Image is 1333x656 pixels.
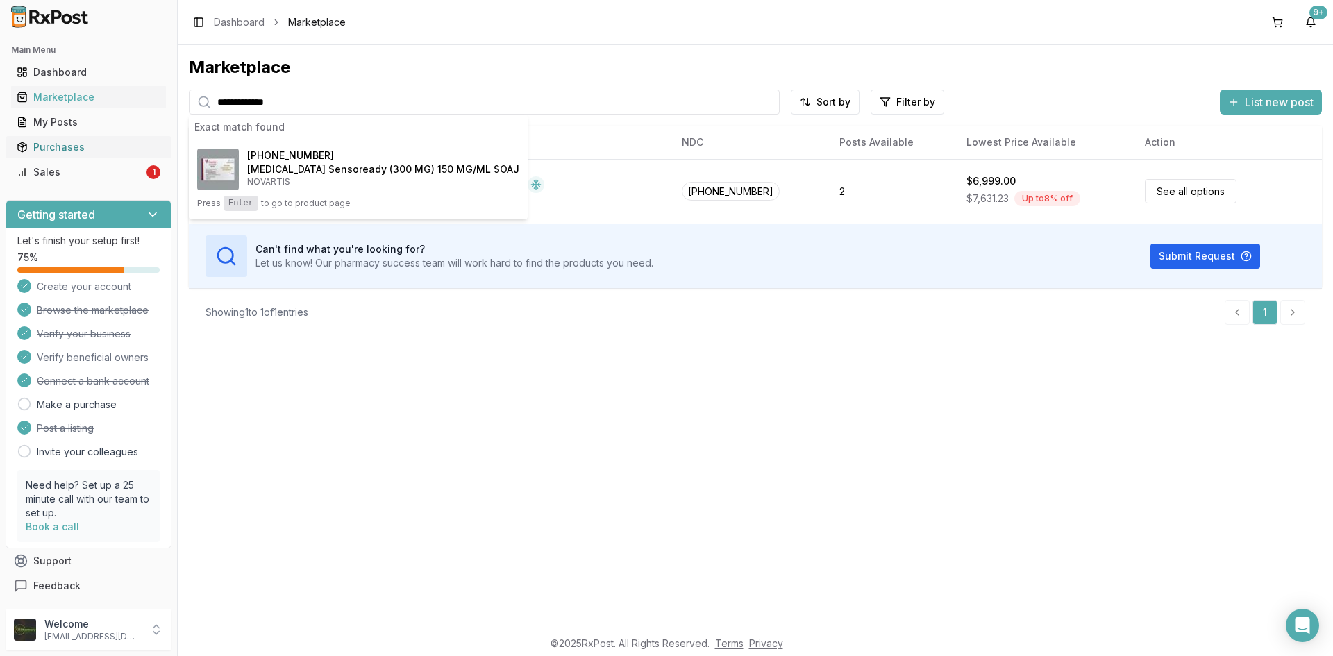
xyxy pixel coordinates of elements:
[37,445,138,459] a: Invite your colleagues
[146,165,160,179] div: 1
[955,126,1134,159] th: Lowest Price Available
[255,256,653,270] p: Let us know! Our pharmacy success team will work hard to find the products you need.
[197,198,221,209] span: Press
[11,60,166,85] a: Dashboard
[6,61,171,83] button: Dashboard
[6,573,171,598] button: Feedback
[37,303,149,317] span: Browse the marketplace
[255,242,653,256] h3: Can't find what you're looking for?
[37,327,131,341] span: Verify your business
[682,182,780,201] span: [PHONE_NUMBER]
[966,192,1009,205] span: $7,631.23
[17,90,160,104] div: Marketplace
[247,162,519,176] h4: [MEDICAL_DATA] Sensoready (300 MG) 150 MG/ML SOAJ
[37,421,94,435] span: Post a listing
[6,161,171,183] button: Sales1
[671,126,828,159] th: NDC
[6,6,94,28] img: RxPost Logo
[11,44,166,56] h2: Main Menu
[1252,300,1277,325] a: 1
[1134,126,1322,159] th: Action
[816,95,850,109] span: Sort by
[33,579,81,593] span: Feedback
[37,374,149,388] span: Connect a bank account
[189,56,1322,78] div: Marketplace
[1245,94,1314,110] span: List new post
[189,140,528,219] button: Cosentyx Sensoready (300 MG) 150 MG/ML SOAJ[PHONE_NUMBER][MEDICAL_DATA] Sensoready (300 MG) 150 M...
[26,478,151,520] p: Need help? Set up a 25 minute call with our team to set up.
[1286,609,1319,642] div: Open Intercom Messenger
[17,65,160,79] div: Dashboard
[197,149,239,190] img: Cosentyx Sensoready (300 MG) 150 MG/ML SOAJ
[37,351,149,364] span: Verify beneficial owners
[871,90,944,115] button: Filter by
[6,111,171,133] button: My Posts
[17,140,160,154] div: Purchases
[1150,244,1260,269] button: Submit Request
[828,126,955,159] th: Posts Available
[17,234,160,248] p: Let's finish your setup first!
[6,86,171,108] button: Marketplace
[6,548,171,573] button: Support
[247,176,519,187] p: NOVARTIS
[791,90,860,115] button: Sort by
[1220,96,1322,110] a: List new post
[1220,90,1322,115] button: List new post
[1145,179,1236,203] a: See all options
[224,196,258,211] kbd: Enter
[214,15,265,29] a: Dashboard
[44,631,141,642] p: [EMAIL_ADDRESS][DOMAIN_NAME]
[206,305,308,319] div: Showing 1 to 1 of 1 entries
[715,637,744,649] a: Terms
[896,95,935,109] span: Filter by
[1300,11,1322,33] button: 9+
[11,135,166,160] a: Purchases
[247,149,334,162] span: [PHONE_NUMBER]
[1309,6,1327,19] div: 9+
[828,159,955,224] td: 2
[189,115,528,140] div: Exact match found
[37,280,131,294] span: Create your account
[37,398,117,412] a: Make a purchase
[214,15,346,29] nav: breadcrumb
[17,115,160,129] div: My Posts
[17,251,38,264] span: 75 %
[966,174,1016,188] div: $6,999.00
[11,85,166,110] a: Marketplace
[14,619,36,641] img: User avatar
[6,136,171,158] button: Purchases
[26,521,79,532] a: Book a call
[749,637,783,649] a: Privacy
[17,165,144,179] div: Sales
[1225,300,1305,325] nav: pagination
[11,110,166,135] a: My Posts
[11,160,166,185] a: Sales1
[288,15,346,29] span: Marketplace
[44,617,141,631] p: Welcome
[17,206,95,223] h3: Getting started
[261,198,351,209] span: to go to product page
[1014,191,1080,206] div: Up to 8 % off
